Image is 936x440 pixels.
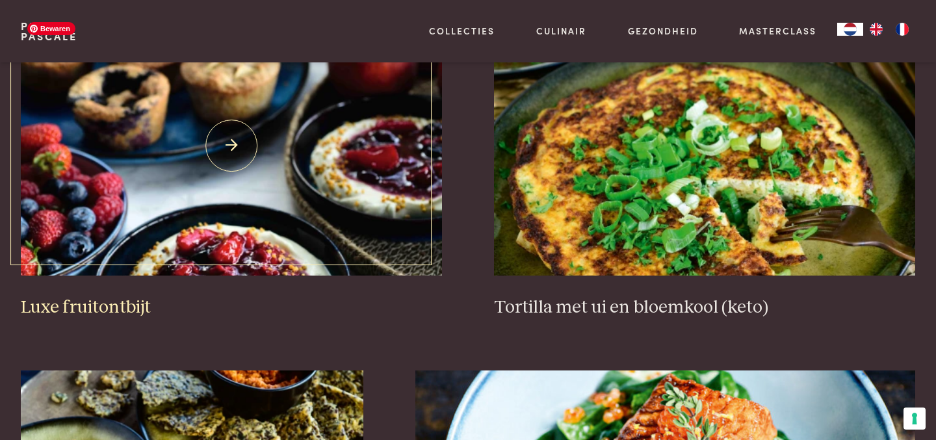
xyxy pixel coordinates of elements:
h3: Tortilla met ui en bloemkool (keto) [494,296,915,319]
h3: Luxe fruitontbijt [21,296,442,319]
a: Collecties [429,24,495,38]
a: EN [863,23,889,36]
a: Tortilla met ui en bloemkool (keto) Tortilla met ui en bloemkool (keto) [494,16,915,318]
aside: Language selected: Nederlands [837,23,915,36]
a: Masterclass [739,24,816,38]
a: PurePascale [21,21,77,42]
div: Language [837,23,863,36]
ul: Language list [863,23,915,36]
a: NL [837,23,863,36]
span: Bewaren [27,22,75,35]
a: Culinair [536,24,586,38]
a: Luxe fruitontbijt Luxe fruitontbijt [21,16,442,318]
a: Gezondheid [628,24,698,38]
img: Tortilla met ui en bloemkool (keto) [494,16,915,276]
img: Luxe fruitontbijt [21,16,442,276]
a: FR [889,23,915,36]
button: Uw voorkeuren voor toestemming voor trackingtechnologieën [903,408,926,430]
